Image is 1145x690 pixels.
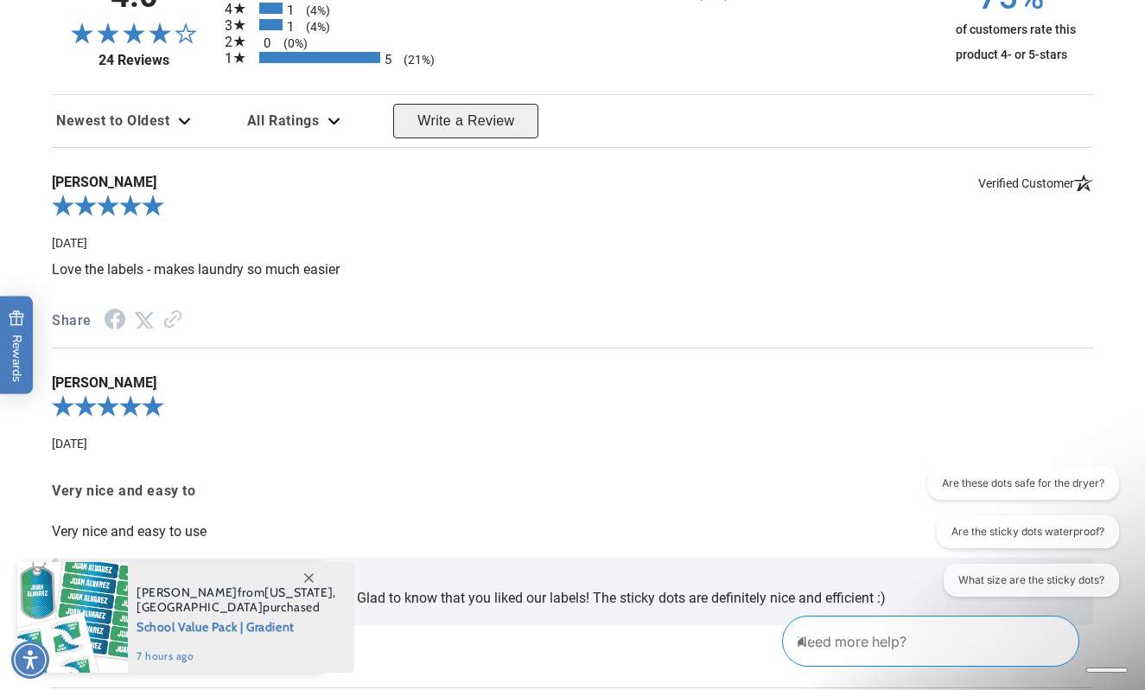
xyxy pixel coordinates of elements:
[56,112,170,129] span: Newest to Oldest
[297,20,330,34] span: (4%)
[782,609,1128,673] iframe: Gorgias Floating Chat
[52,392,1093,426] div: 5.0-star overall rating
[225,3,920,14] li: 1 4-star reviews, 4% of total reviews
[225,17,247,34] span: 3
[11,641,49,679] div: Accessibility Menu
[52,479,1093,504] span: Very nice and easy to
[225,50,247,67] span: 1
[978,174,1093,191] span: Verified Customer
[137,648,336,664] span: 7 hours ago
[913,467,1128,612] iframe: Gorgias live chat conversation starters
[225,1,247,17] span: 4
[297,3,330,17] span: (4%)
[52,374,1093,392] span: [PERSON_NAME]
[225,34,247,50] span: 2
[9,310,25,382] span: Rewards
[137,585,238,600] span: [PERSON_NAME]
[52,522,1093,540] p: Very nice and easy to use
[275,36,308,50] span: (0%)
[52,260,1093,278] p: Love the labels - makes laundry so much easier
[264,35,270,51] span: 0
[264,585,333,600] span: [US_STATE]
[52,174,1093,191] span: [PERSON_NAME]
[52,22,216,43] span: 4.0-star overall rating
[956,22,1076,61] span: of customers rate this product 4- or 5-stars
[52,309,92,334] span: Share
[71,589,1079,607] p: Hi [PERSON_NAME], thank you for your review. Glad to know that you liked our labels! The sticky d...
[137,599,263,615] span: [GEOGRAPHIC_DATA]
[247,112,320,129] span: All Ratings
[395,53,435,67] span: (21%)
[105,313,125,329] a: Facebook Share - open in a new tab
[225,19,920,30] li: 1 3-star reviews, 4% of total reviews
[243,105,347,138] div: Review filter options. Current filter is all ratings. Available options: All Ratings, 5 Star Revi...
[137,585,336,615] span: from , purchased
[52,236,87,250] span: Date
[385,52,391,67] span: 5
[163,312,182,329] a: Link to review on the Shopper Approved Certificate. Opens in a new tab
[225,35,920,47] li: 0 2-star reviews, 0% of total reviews
[134,312,155,329] a: Twitter Share - open in a new tab
[52,105,195,138] div: Review sort options. Currently selected: Newest to Oldest. Dropdown expanded. Available options: ...
[52,191,1093,226] div: 5.0-star overall rating
[137,615,336,636] span: School Value Pack | Gradient
[52,52,216,68] a: 24 Reviews - open in a new tab
[393,104,538,138] button: Write a Review
[287,3,294,18] span: 1
[71,572,1079,589] span: Reply from [DOMAIN_NAME]
[287,19,294,35] span: 1
[225,52,920,63] li: 5 1-star reviews, 21% of total reviews
[52,437,87,450] span: Date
